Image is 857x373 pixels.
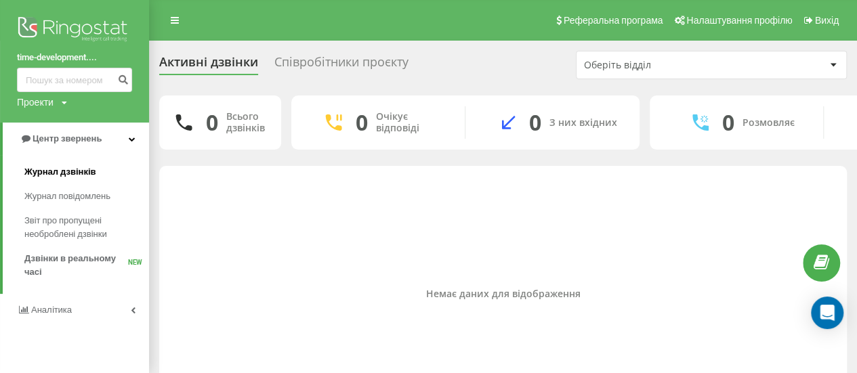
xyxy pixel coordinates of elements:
div: 0 [529,110,541,135]
span: Журнал повідомлень [24,190,110,203]
div: Оберіть відділ [584,60,746,71]
a: Дзвінки в реальному часіNEW [24,246,149,284]
span: Центр звернень [33,133,102,144]
div: Всього дзвінків [226,111,265,134]
span: Вихід [815,15,839,26]
span: Налаштування профілю [686,15,792,26]
a: Звіт про пропущені необроблені дзвінки [24,209,149,246]
a: Центр звернень [3,123,149,155]
a: Журнал повідомлень [24,184,149,209]
span: Аналiтика [31,305,72,315]
div: Розмовляє [743,117,795,129]
div: Немає даних для відображення [170,288,836,300]
img: Ringostat logo [17,14,132,47]
div: З них вхідних [549,117,617,129]
span: Звіт про пропущені необроблені дзвінки [24,214,142,241]
span: Журнал дзвінків [24,165,96,179]
div: Активні дзвінки [159,55,258,76]
input: Пошук за номером [17,68,132,92]
div: 0 [356,110,368,135]
div: Очікує відповіді [376,111,444,134]
span: Дзвінки в реальному часі [24,252,128,279]
div: Проекти [17,95,54,109]
div: Open Intercom Messenger [811,297,843,329]
span: Реферальна програма [564,15,663,26]
div: Співробітники проєкту [274,55,409,76]
div: 0 [722,110,734,135]
a: time-development.... [17,51,132,64]
div: 0 [206,110,218,135]
a: Журнал дзвінків [24,160,149,184]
